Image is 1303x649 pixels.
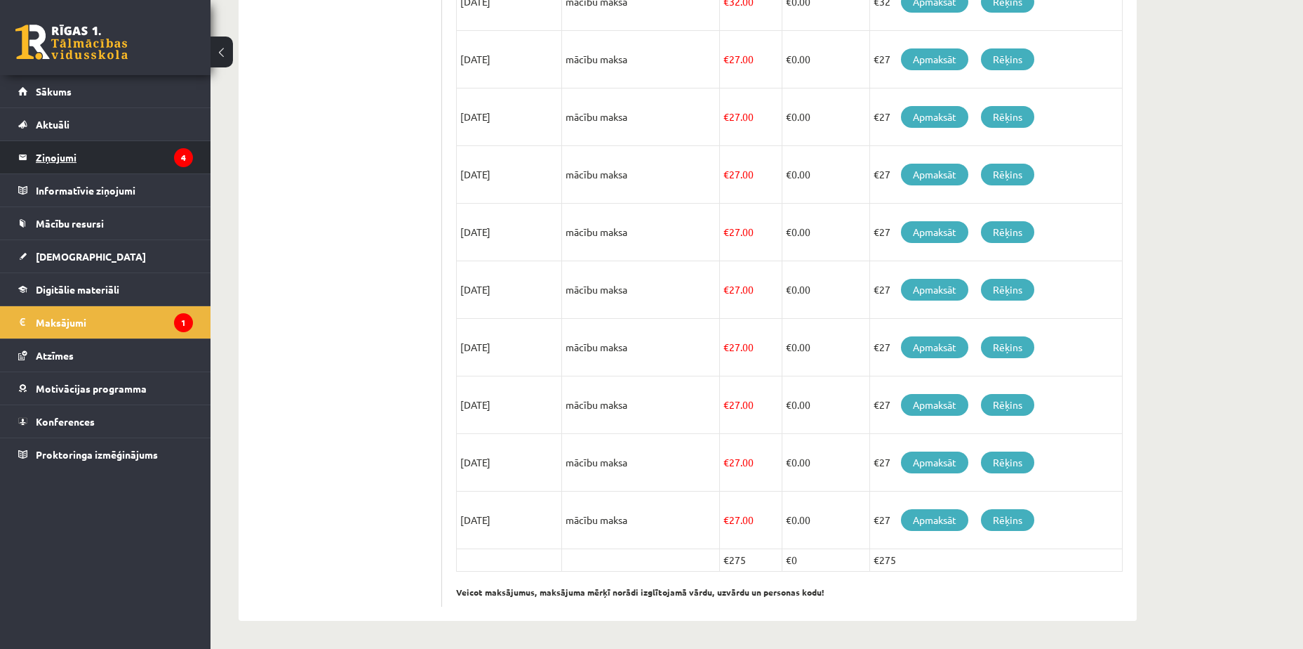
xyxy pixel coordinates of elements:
span: € [786,513,791,526]
a: [DEMOGRAPHIC_DATA] [18,240,193,273]
a: Maksājumi1 [18,306,193,339]
td: €27 [869,434,1122,492]
a: Apmaksāt [901,221,968,243]
span: € [723,110,729,123]
a: Apmaksāt [901,394,968,416]
a: Aktuāli [18,108,193,140]
td: [DATE] [457,31,562,88]
td: €27 [869,376,1122,434]
span: € [786,456,791,468]
a: Rēķins [981,48,1034,70]
span: € [786,283,791,296]
span: Konferences [36,415,95,428]
td: [DATE] [457,146,562,204]
td: €27 [869,204,1122,261]
legend: Informatīvie ziņojumi [36,174,193,206]
td: mācību maksa [562,31,720,88]
td: 27.00 [720,31,782,88]
td: 27.00 [720,204,782,261]
a: Rēķins [981,509,1034,531]
span: € [723,168,729,181]
a: Rēķins [981,221,1034,243]
td: 27.00 [720,146,782,204]
a: Rēķins [981,164,1034,185]
td: €0 [782,549,869,572]
a: Rīgas 1. Tālmācības vidusskola [15,25,128,60]
a: Digitālie materiāli [18,273,193,306]
a: Mācību resursi [18,207,193,240]
td: €27 [869,319,1122,376]
td: mācību maksa [562,204,720,261]
td: [DATE] [457,88,562,146]
td: [DATE] [457,376,562,434]
td: 0.00 [782,492,869,549]
td: 27.00 [720,434,782,492]
a: Apmaksāt [901,48,968,70]
td: [DATE] [457,492,562,549]
td: 27.00 [720,492,782,549]
td: €275 [720,549,782,572]
td: [DATE] [457,204,562,261]
span: Sākums [36,85,72,98]
td: €27 [869,261,1122,319]
span: Motivācijas programma [36,382,147,395]
td: €27 [869,88,1122,146]
a: Informatīvie ziņojumi [18,174,193,206]
td: 0.00 [782,204,869,261]
span: € [723,53,729,65]
td: mācību maksa [562,492,720,549]
a: Apmaksāt [901,509,968,531]
span: Atzīmes [36,349,74,362]
td: 27.00 [720,376,782,434]
a: Ziņojumi4 [18,141,193,173]
legend: Maksājumi [36,306,193,339]
span: [DEMOGRAPHIC_DATA] [36,250,146,263]
td: mācību maksa [562,319,720,376]
td: 0.00 [782,261,869,319]
td: mācību maksa [562,434,720,492]
a: Apmaksāt [901,106,968,128]
i: 4 [174,148,193,167]
b: Veicot maksājumus, maksājuma mērķī norādi izglītojamā vārdu, uzvārdu un personas kodu! [456,586,824,598]
a: Konferences [18,405,193,438]
td: mācību maksa [562,88,720,146]
td: mācību maksa [562,376,720,434]
td: 0.00 [782,31,869,88]
a: Apmaksāt [901,336,968,358]
i: 1 [174,313,193,332]
td: [DATE] [457,261,562,319]
span: € [723,225,729,238]
td: €27 [869,146,1122,204]
a: Rēķins [981,106,1034,128]
span: € [723,341,729,353]
span: € [786,225,791,238]
span: Aktuāli [36,118,69,131]
td: 27.00 [720,261,782,319]
span: Proktoringa izmēģinājums [36,448,158,461]
td: mācību maksa [562,146,720,204]
span: € [723,456,729,468]
a: Proktoringa izmēģinājums [18,438,193,471]
a: Motivācijas programma [18,372,193,405]
td: €275 [869,549,1122,572]
td: [DATE] [457,319,562,376]
a: Apmaksāt [901,452,968,473]
td: 27.00 [720,88,782,146]
td: 0.00 [782,88,869,146]
a: Rēķins [981,452,1034,473]
td: [DATE] [457,434,562,492]
span: € [786,53,791,65]
span: € [786,168,791,181]
a: Atzīmes [18,339,193,372]
td: mācību maksa [562,261,720,319]
span: € [786,398,791,411]
td: 0.00 [782,146,869,204]
a: Apmaksāt [901,164,968,185]
td: 0.00 [782,376,869,434]
span: € [723,513,729,526]
td: €27 [869,31,1122,88]
span: € [786,110,791,123]
a: Apmaksāt [901,279,968,301]
td: €27 [869,492,1122,549]
span: € [786,341,791,353]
